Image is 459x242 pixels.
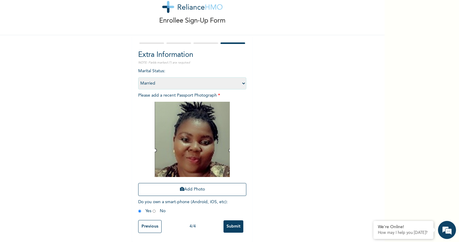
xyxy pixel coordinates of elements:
[155,102,230,177] img: Crop
[59,204,115,223] div: FAQs
[138,183,246,196] button: Add Photo
[35,85,83,146] span: We're online!
[162,223,223,230] div: 4 / 4
[138,93,246,199] span: Please add a recent Passport Photograph
[223,220,243,233] input: Submit
[162,1,223,13] img: logo
[378,231,429,235] p: How may I help you today?
[138,69,246,85] span: Marital Status :
[31,34,101,42] div: Chat with us now
[3,215,59,219] span: Conversation
[159,16,226,26] p: Enrollee Sign-Up Form
[99,3,113,17] div: Minimize live chat window
[138,220,162,233] input: Previous
[11,30,24,45] img: d_794563401_company_1708531726252_794563401
[3,183,114,204] textarea: Type your message and hit 'Enter'
[378,225,429,230] div: We're Online!
[138,60,246,65] p: NOTE: Fields marked (*) are required
[138,50,246,60] h2: Extra Information
[138,200,228,213] span: Do you own a smart-phone (Android, iOS, etc) : Yes No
